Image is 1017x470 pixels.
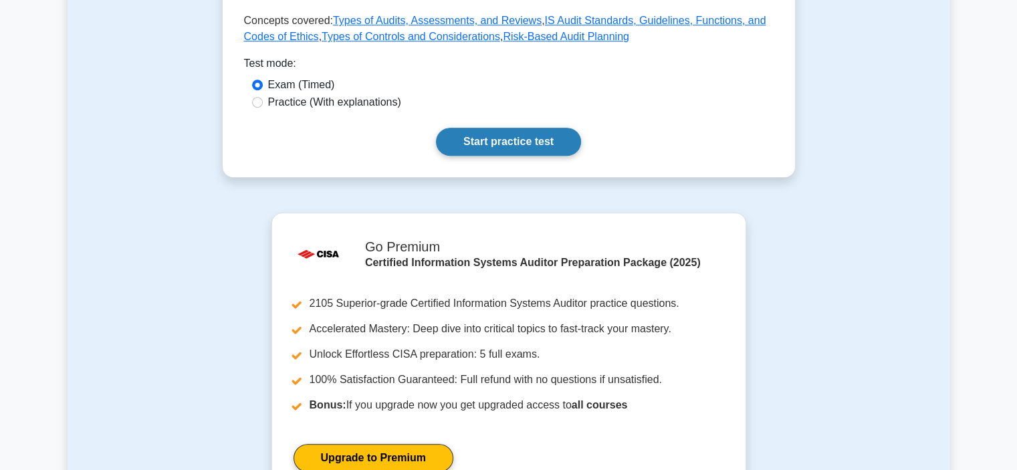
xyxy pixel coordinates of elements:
a: Types of Controls and Considerations [322,31,500,42]
div: Test mode: [244,55,774,77]
a: Types of Audits, Assessments, and Reviews [333,15,542,26]
label: Practice (With explanations) [268,94,401,110]
p: Concepts covered: , , , [244,13,774,45]
a: Risk-Based Audit Planning [503,31,629,42]
a: Start practice test [436,128,581,156]
label: Exam (Timed) [268,77,335,93]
